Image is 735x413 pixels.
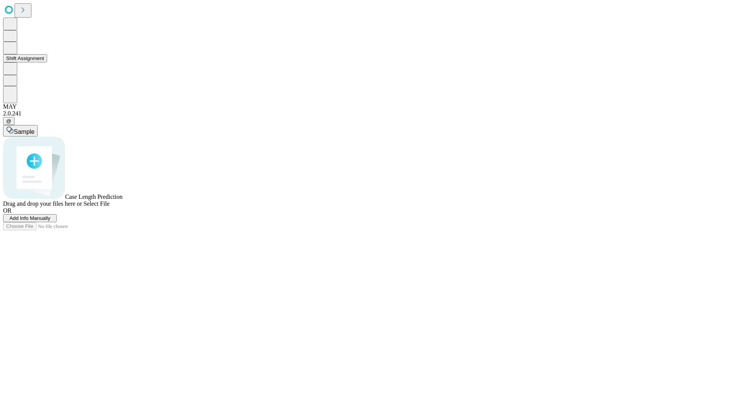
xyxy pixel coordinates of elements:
[65,193,122,200] span: Case Length Prediction
[3,125,38,137] button: Sample
[14,128,34,135] span: Sample
[6,118,11,124] span: @
[3,54,47,62] button: Shift Assignment
[3,207,11,214] span: OR
[3,117,15,125] button: @
[3,200,82,207] span: Drag and drop your files here or
[3,110,732,117] div: 2.0.241
[83,200,109,207] span: Select File
[10,215,51,221] span: Add Info Manually
[3,103,732,110] div: MAY
[3,214,57,222] button: Add Info Manually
